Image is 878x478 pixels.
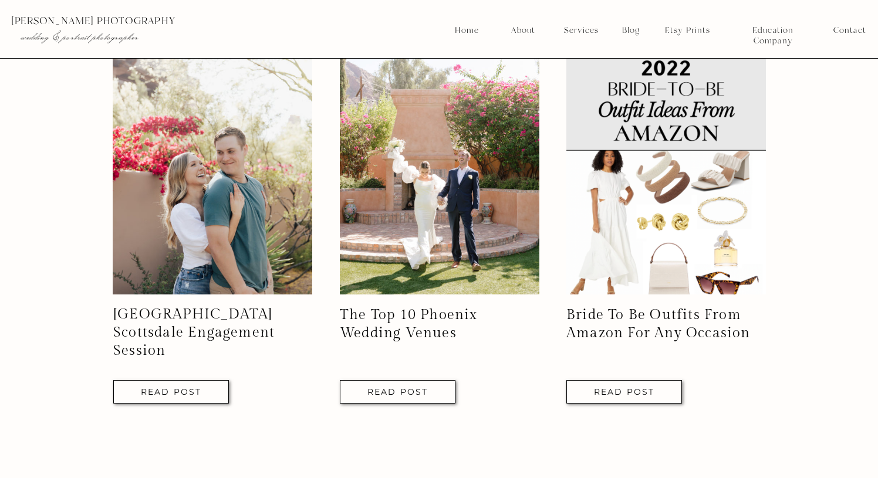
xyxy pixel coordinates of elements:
a: Four Seasons Resort Scottsdale Engagement Session [113,380,229,404]
a: About [508,25,538,36]
a: [GEOGRAPHIC_DATA] Scottsdale Engagement Session [113,306,275,359]
a: Blog [618,25,644,36]
a: Four Seasons Resort Scottsdale Engagement Session [340,380,455,404]
a: Contact [833,25,866,36]
img: Trending and chic bride to be outfits from Amazon 2022. [566,52,766,294]
a: Etsy Prints [660,25,714,36]
a: Home [454,25,479,36]
p: wedding & portrait photographer [21,31,231,43]
a: Read Post [134,388,208,395]
a: Four Seasons Resort Scottsdale Engagement Session [566,380,682,404]
img: Couple hugging and laughing in front of pink spring flowers at the Four Seasons Resort in Scottsd... [113,52,312,294]
a: Services [559,25,603,36]
a: Education Company [732,25,813,36]
a: Bride To Be Outfits From Amazon For Any Occasion [566,307,751,341]
a: Read Post [587,388,661,395]
img: Bride and groom exiting wedding ceremony at one of the best Phoenix wedding venues, the Royal Pal... [340,52,539,294]
a: The Top 10 Phoenix Wedding Venues [340,307,478,341]
p: [PERSON_NAME] photography [11,16,255,26]
a: Read Post [361,388,434,395]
